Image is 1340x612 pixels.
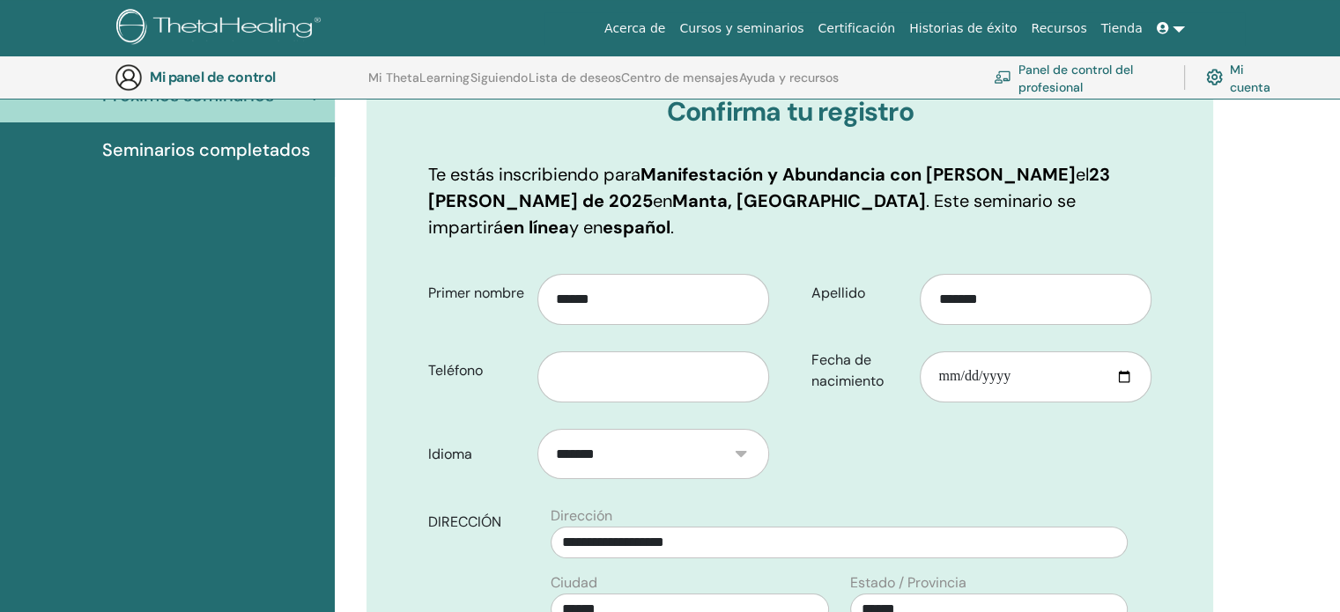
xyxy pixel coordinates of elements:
[811,284,865,302] font: Apellido
[551,573,597,592] font: Ciudad
[670,216,674,239] font: .
[672,12,811,45] a: Cursos y seminarios
[529,70,621,85] font: Lista de deseos
[672,189,926,212] font: Manta, [GEOGRAPHIC_DATA]
[551,506,612,525] font: Dirección
[102,138,310,161] font: Seminarios completados
[679,21,803,35] font: Cursos y seminarios
[368,70,470,99] a: Mi ThetaLearning
[428,163,1110,212] font: 23 [PERSON_NAME] de 2025
[1230,62,1270,94] font: Mi cuenta
[529,70,621,99] a: Lista de deseos
[1206,65,1223,89] img: cog.svg
[1024,12,1093,45] a: Recursos
[1018,62,1133,94] font: Panel de control del profesional
[150,68,276,86] font: Mi panel de control
[428,284,524,302] font: Primer nombre
[597,12,672,45] a: Acerca de
[653,189,672,212] font: en
[818,21,895,35] font: Certificación
[1206,58,1276,97] a: Mi cuenta
[667,94,914,129] font: Confirma tu registro
[116,9,327,48] img: logo.png
[102,84,274,107] font: Próximos seminarios
[811,350,884,390] font: Fecha de nacimiento
[1031,21,1086,35] font: Recursos
[621,70,738,85] font: Centro de mensajes
[640,163,1076,186] font: Manifestación y Abundancia con [PERSON_NAME]
[811,12,902,45] a: Certificación
[368,70,470,85] font: Mi ThetaLearning
[428,445,472,463] font: Idioma
[621,70,738,99] a: Centro de mensajes
[428,163,640,186] font: Te estás inscribiendo para
[115,63,143,92] img: generic-user-icon.jpg
[739,70,839,85] font: Ayuda y recursos
[503,216,569,239] font: en línea
[603,216,670,239] font: español
[1076,163,1089,186] font: el
[909,21,1017,35] font: Historias de éxito
[994,70,1011,84] img: chalkboard-teacher.svg
[470,70,528,85] font: Siguiendo
[739,70,839,99] a: Ayuda y recursos
[902,12,1024,45] a: Historias de éxito
[994,58,1163,97] a: Panel de control del profesional
[569,216,603,239] font: y en
[428,189,1076,239] font: . Este seminario se impartirá
[470,70,528,99] a: Siguiendo
[428,512,501,531] font: DIRECCIÓN
[1101,21,1143,35] font: Tienda
[850,573,966,592] font: Estado / Provincia
[428,361,483,380] font: Teléfono
[1094,12,1150,45] a: Tienda
[604,21,665,35] font: Acerca de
